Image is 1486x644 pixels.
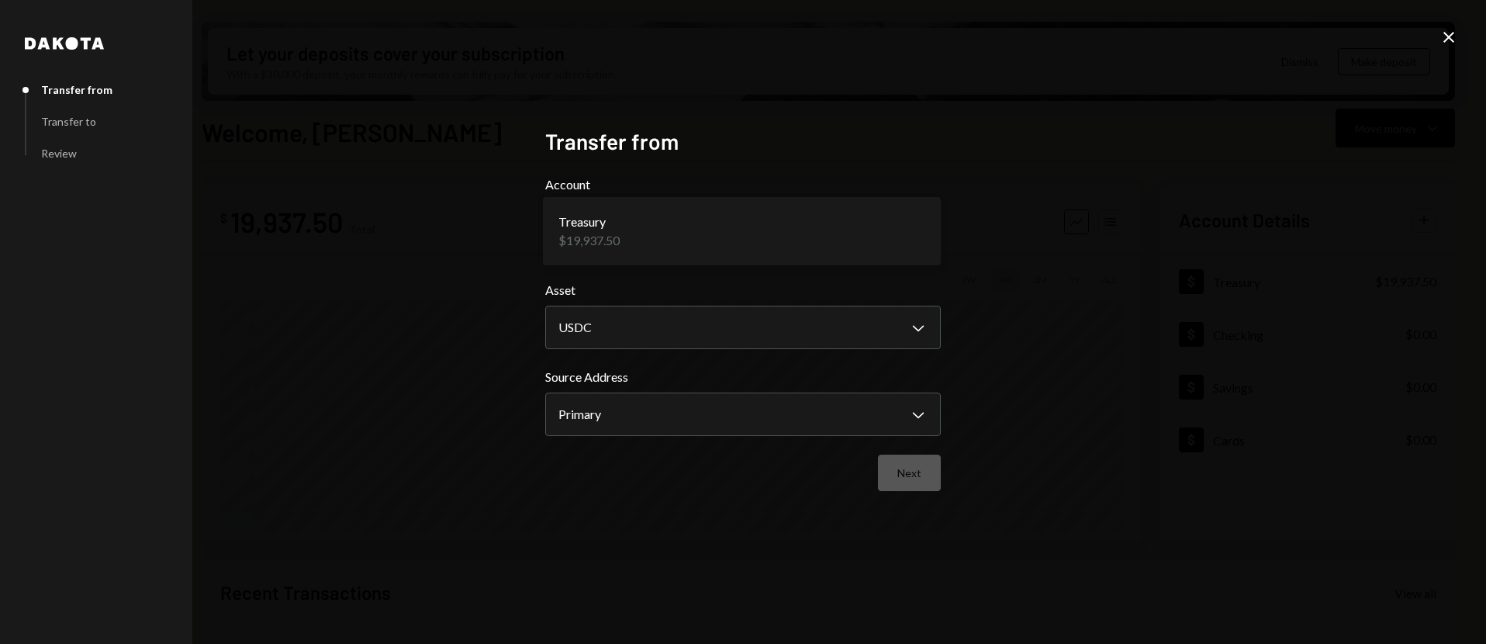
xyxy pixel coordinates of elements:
div: $19,937.50 [558,231,620,250]
button: Asset [545,306,941,349]
div: Treasury [558,213,620,231]
div: Transfer from [41,83,112,96]
label: Asset [545,281,941,299]
label: Source Address [545,368,941,386]
label: Account [545,175,941,194]
div: Review [41,147,77,160]
div: Transfer to [41,115,96,128]
h2: Transfer from [545,126,941,157]
button: Source Address [545,393,941,436]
